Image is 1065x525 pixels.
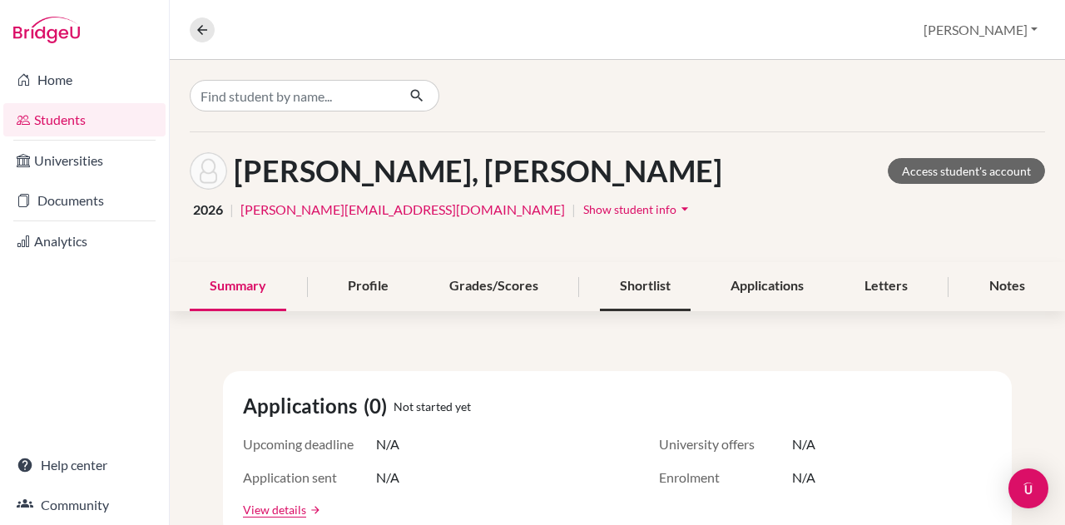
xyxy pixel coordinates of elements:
span: Applications [243,391,364,421]
span: Show student info [583,202,676,216]
img: Bridge-U [13,17,80,43]
span: N/A [376,468,399,488]
a: Documents [3,184,166,217]
a: [PERSON_NAME][EMAIL_ADDRESS][DOMAIN_NAME] [240,200,565,220]
a: Access student's account [888,158,1045,184]
div: Profile [328,262,409,311]
i: arrow_drop_down [676,201,693,217]
span: Application sent [243,468,376,488]
span: N/A [792,434,815,454]
input: Find student by name... [190,80,396,111]
img: Aashish Modyani's avatar [190,152,227,190]
div: Grades/Scores [429,262,558,311]
span: University offers [659,434,792,454]
span: 2026 [193,200,223,220]
span: N/A [376,434,399,454]
span: (0) [364,391,394,421]
a: Analytics [3,225,166,258]
a: Community [3,488,166,522]
span: | [572,200,576,220]
span: Upcoming deadline [243,434,376,454]
a: arrow_forward [306,504,321,516]
div: Shortlist [600,262,691,311]
div: Open Intercom Messenger [1008,468,1048,508]
button: Show student infoarrow_drop_down [582,196,694,222]
span: N/A [792,468,815,488]
div: Summary [190,262,286,311]
span: Not started yet [394,398,471,415]
a: Students [3,103,166,136]
a: Home [3,63,166,97]
div: Notes [969,262,1045,311]
span: | [230,200,234,220]
a: Help center [3,448,166,482]
div: Letters [845,262,928,311]
a: View details [243,501,306,518]
span: Enrolment [659,468,792,488]
button: [PERSON_NAME] [916,14,1045,46]
h1: [PERSON_NAME], [PERSON_NAME] [234,153,722,189]
a: Universities [3,144,166,177]
div: Applications [711,262,824,311]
